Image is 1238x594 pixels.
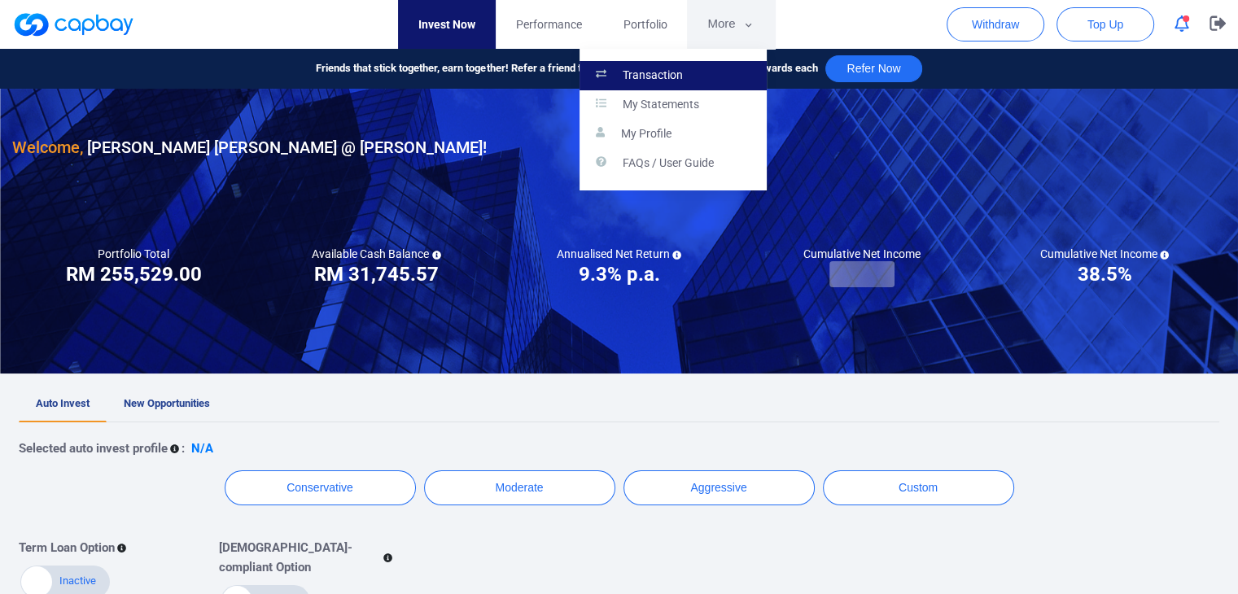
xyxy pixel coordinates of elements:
p: My Statements [623,98,699,112]
a: FAQs / User Guide [580,149,767,178]
a: My Statements [580,90,767,120]
a: My Profile [580,120,767,149]
p: Transaction [623,68,683,83]
p: My Profile [621,127,671,142]
p: FAQs / User Guide [623,156,714,171]
a: Transaction [580,61,767,90]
